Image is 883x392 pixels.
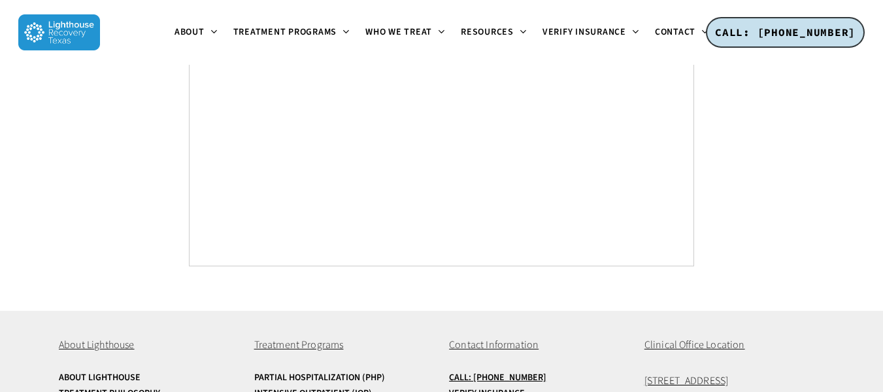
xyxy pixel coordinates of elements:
[59,373,239,383] a: About Lighthouse
[453,27,535,38] a: Resources
[449,338,539,352] span: Contact Information
[59,338,135,352] span: About Lighthouse
[706,17,865,48] a: CALL: [PHONE_NUMBER]
[365,26,432,39] span: Who We Treat
[715,26,856,39] span: CALL: [PHONE_NUMBER]
[225,27,358,38] a: Treatment Programs
[358,27,453,38] a: Who We Treat
[449,373,629,383] a: Call: [PHONE_NUMBER]
[254,373,434,383] a: Partial Hospitalization (PHP)
[655,26,695,39] span: Contact
[535,27,647,38] a: Verify Insurance
[461,26,514,39] span: Resources
[167,27,225,38] a: About
[449,371,546,384] u: Call: [PHONE_NUMBER]
[647,27,716,38] a: Contact
[644,374,729,388] a: [STREET_ADDRESS]
[254,338,344,352] span: Treatment Programs
[542,26,626,39] span: Verify Insurance
[233,26,337,39] span: Treatment Programs
[644,338,745,352] span: Clinical Office Location
[18,14,100,50] img: Lighthouse Recovery Texas
[175,26,205,39] span: About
